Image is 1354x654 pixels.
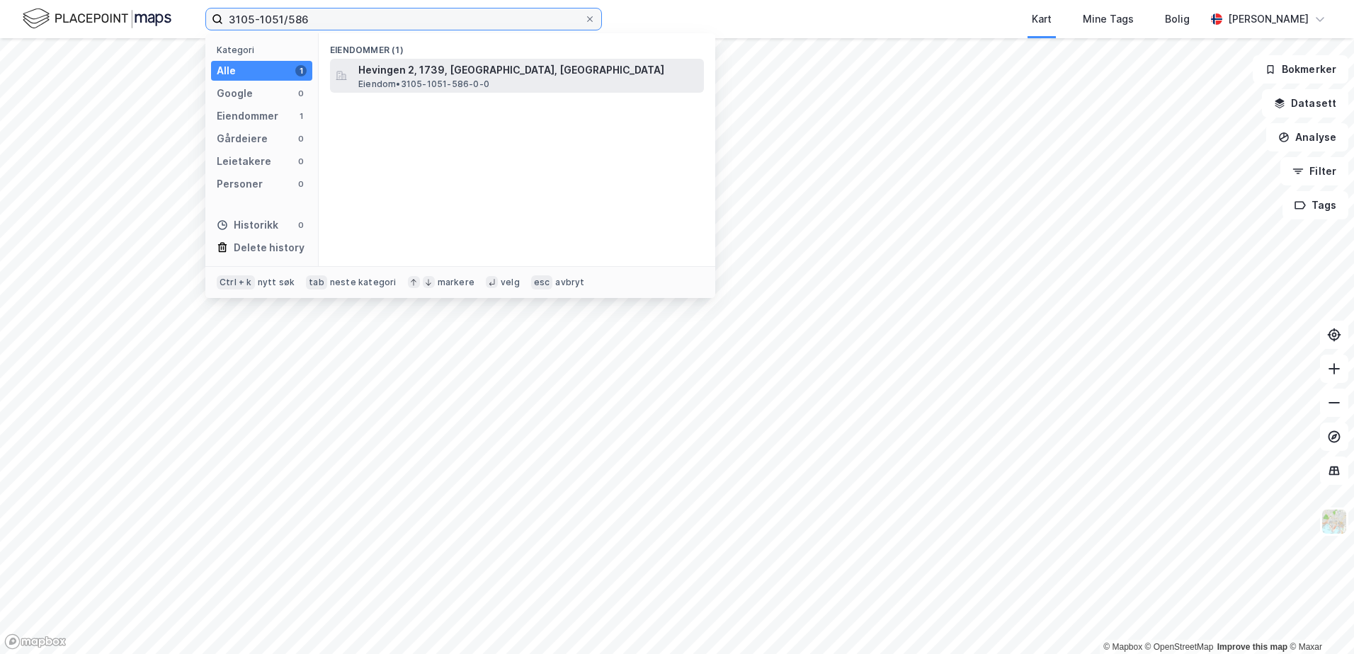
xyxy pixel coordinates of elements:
[438,277,474,288] div: markere
[217,45,312,55] div: Kategori
[295,156,307,167] div: 0
[1266,123,1348,151] button: Analyse
[358,79,489,90] span: Eiendom • 3105-1051-586-0-0
[1262,89,1348,117] button: Datasett
[23,6,171,31] img: logo.f888ab2527a4732fd821a326f86c7f29.svg
[1103,642,1142,652] a: Mapbox
[1280,157,1348,185] button: Filter
[295,88,307,99] div: 0
[1253,55,1348,84] button: Bokmerker
[1321,508,1348,535] img: Z
[217,130,268,147] div: Gårdeiere
[295,178,307,190] div: 0
[531,275,553,289] div: esc
[555,277,584,288] div: avbryt
[217,153,271,170] div: Leietakere
[1145,642,1214,652] a: OpenStreetMap
[217,85,253,102] div: Google
[217,176,263,193] div: Personer
[4,633,67,650] a: Mapbox homepage
[295,133,307,144] div: 0
[1083,11,1134,28] div: Mine Tags
[306,275,327,289] div: tab
[501,277,520,288] div: velg
[330,277,397,288] div: neste kategori
[295,65,307,76] div: 1
[295,110,307,122] div: 1
[1217,642,1287,652] a: Improve this map
[1282,191,1348,219] button: Tags
[223,8,584,30] input: Søk på adresse, matrikkel, gårdeiere, leietakere eller personer
[217,217,278,234] div: Historikk
[1283,586,1354,654] div: Kontrollprogram for chat
[1165,11,1190,28] div: Bolig
[217,108,278,125] div: Eiendommer
[217,62,236,79] div: Alle
[319,33,715,59] div: Eiendommer (1)
[234,239,305,256] div: Delete history
[258,277,295,288] div: nytt søk
[1032,11,1052,28] div: Kart
[217,275,255,289] div: Ctrl + k
[1228,11,1309,28] div: [PERSON_NAME]
[295,219,307,231] div: 0
[1283,586,1354,654] iframe: Chat Widget
[358,62,698,79] span: Hevingen 2, 1739, [GEOGRAPHIC_DATA], [GEOGRAPHIC_DATA]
